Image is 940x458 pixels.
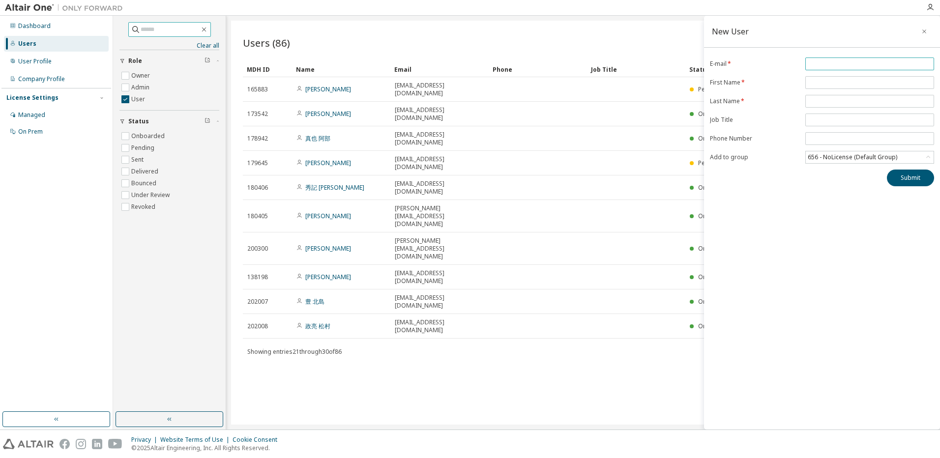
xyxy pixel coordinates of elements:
div: New User [712,28,749,35]
span: 202008 [247,322,268,330]
div: User Profile [18,57,52,65]
span: [EMAIL_ADDRESS][DOMAIN_NAME] [395,318,484,334]
span: [EMAIL_ADDRESS][DOMAIN_NAME] [395,269,484,285]
a: [PERSON_NAME] [305,273,351,281]
span: 179645 [247,159,268,167]
label: Bounced [131,177,158,189]
div: Cookie Consent [233,436,283,444]
span: Onboarded [698,322,732,330]
span: Role [128,57,142,65]
div: License Settings [6,94,59,102]
a: [PERSON_NAME] [305,159,351,167]
img: altair_logo.svg [3,439,54,449]
span: 178942 [247,135,268,143]
img: Altair One [5,3,128,13]
label: Job Title [710,116,799,124]
span: Onboarded [698,273,732,281]
a: 真也 阿部 [305,134,330,143]
a: [PERSON_NAME] [305,85,351,93]
span: 165883 [247,86,268,93]
span: Onboarded [698,183,732,192]
div: MDH ID [247,61,288,77]
div: Privacy [131,436,160,444]
span: 173542 [247,110,268,118]
div: Company Profile [18,75,65,83]
label: Last Name [710,97,799,105]
span: 138198 [247,273,268,281]
span: Users (86) [243,36,290,50]
button: Submit [887,170,934,186]
span: [EMAIL_ADDRESS][DOMAIN_NAME] [395,82,484,97]
img: youtube.svg [108,439,122,449]
span: [EMAIL_ADDRESS][DOMAIN_NAME] [395,155,484,171]
label: Delivered [131,166,160,177]
span: Pending [698,159,721,167]
p: © 2025 Altair Engineering, Inc. All Rights Reserved. [131,444,283,452]
div: 656 - NoLicense (Default Group) [806,151,934,163]
a: 政亮 松村 [305,322,330,330]
div: On Prem [18,128,43,136]
div: Website Terms of Use [160,436,233,444]
label: Admin [131,82,151,93]
div: Users [18,40,36,48]
a: [PERSON_NAME] [305,212,351,220]
label: Under Review [131,189,172,201]
a: [PERSON_NAME] [305,110,351,118]
span: 200300 [247,245,268,253]
label: Revoked [131,201,157,213]
span: [EMAIL_ADDRESS][DOMAIN_NAME] [395,106,484,122]
div: Phone [493,61,583,77]
span: Status [128,117,149,125]
span: Onboarded [698,212,732,220]
div: Managed [18,111,45,119]
span: Onboarded [698,110,732,118]
div: Email [394,61,485,77]
label: Sent [131,154,146,166]
label: Onboarded [131,130,167,142]
button: Role [119,50,219,72]
label: User [131,93,147,105]
span: Pending [698,85,721,93]
label: Phone Number [710,135,799,143]
div: Dashboard [18,22,51,30]
div: Status [689,61,872,77]
span: [EMAIL_ADDRESS][DOMAIN_NAME] [395,294,484,310]
span: [PERSON_NAME][EMAIL_ADDRESS][DOMAIN_NAME] [395,237,484,260]
label: First Name [710,79,799,86]
span: Onboarded [698,134,732,143]
div: Name [296,61,386,77]
label: E-mail [710,60,799,68]
span: [EMAIL_ADDRESS][DOMAIN_NAME] [395,131,484,146]
div: 656 - NoLicense (Default Group) [806,152,899,163]
span: Onboarded [698,244,732,253]
span: Onboarded [698,297,732,306]
span: [EMAIL_ADDRESS][DOMAIN_NAME] [395,180,484,196]
div: Job Title [591,61,681,77]
span: [PERSON_NAME][EMAIL_ADDRESS][DOMAIN_NAME] [395,204,484,228]
label: Pending [131,142,156,154]
span: 180406 [247,184,268,192]
a: [PERSON_NAME] [305,244,351,253]
a: 秀記 [PERSON_NAME] [305,183,364,192]
label: Owner [131,70,152,82]
span: Showing entries 21 through 30 of 86 [247,347,342,356]
img: linkedin.svg [92,439,102,449]
span: 202007 [247,298,268,306]
button: Status [119,111,219,132]
label: Add to group [710,153,799,161]
img: instagram.svg [76,439,86,449]
a: Clear all [119,42,219,50]
img: facebook.svg [59,439,70,449]
a: 豊 北島 [305,297,324,306]
span: Clear filter [205,117,210,125]
span: 180405 [247,212,268,220]
span: Clear filter [205,57,210,65]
